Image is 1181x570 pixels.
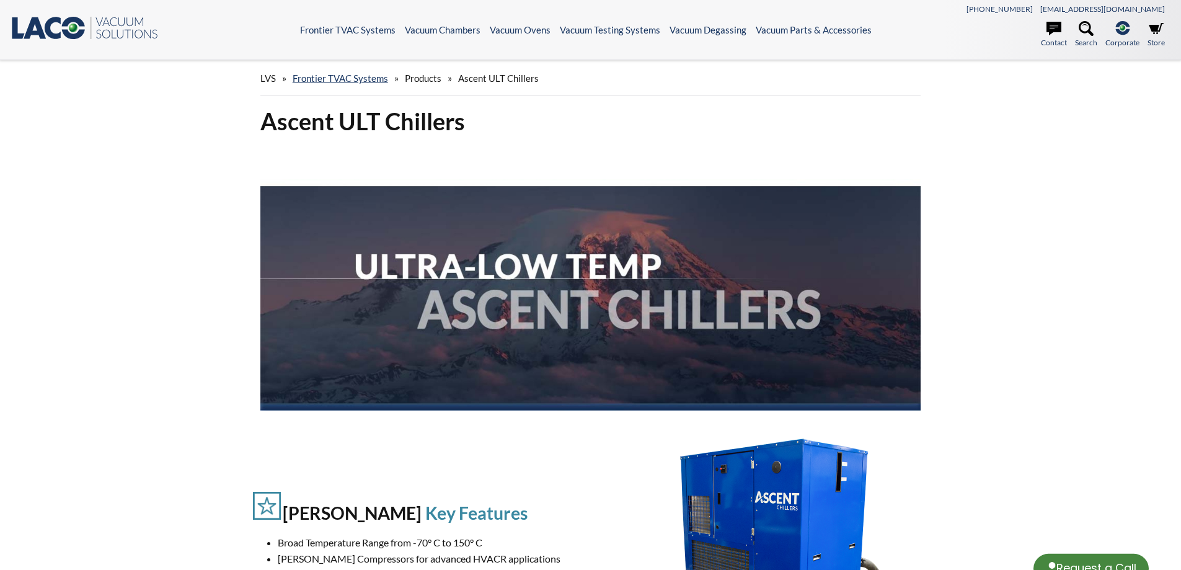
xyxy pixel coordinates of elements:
[458,73,539,84] span: Ascent ULT Chillers
[1148,21,1165,48] a: Store
[260,61,921,96] div: » » »
[490,24,551,35] a: Vacuum Ovens
[405,24,480,35] a: Vacuum Chambers
[1075,21,1097,48] a: Search
[966,4,1033,14] a: [PHONE_NUMBER]
[756,24,872,35] a: Vacuum Parts & Accessories
[1105,37,1139,48] span: Corporate
[260,73,276,84] span: LVS
[670,24,746,35] a: Vacuum Degassing
[425,502,528,523] h2: Key Features
[405,73,441,84] span: Products
[1041,21,1067,48] a: Contact
[283,502,422,523] h2: [PERSON_NAME]
[278,535,604,551] li: Broad Temperature Range from -70° C to 150° C
[253,492,281,520] img: features icon
[300,24,396,35] a: Frontier TVAC Systems
[1040,4,1165,14] a: [EMAIL_ADDRESS][DOMAIN_NAME]
[260,146,921,411] img: Ascent ULT Chillers Banner
[278,551,604,567] li: [PERSON_NAME] Compressors for advanced HVACR applications
[560,24,660,35] a: Vacuum Testing Systems
[293,73,388,84] a: Frontier TVAC Systems
[260,106,921,136] h1: Ascent ULT Chillers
